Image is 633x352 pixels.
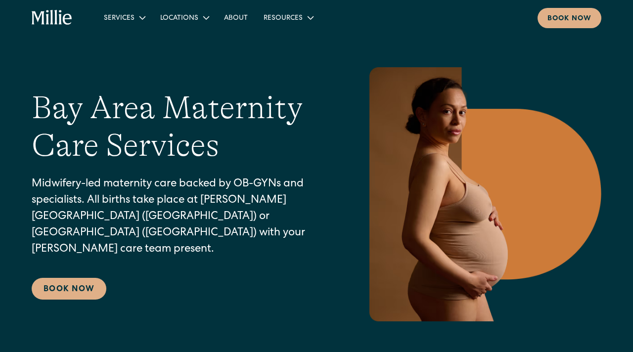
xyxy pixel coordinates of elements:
[160,13,198,24] div: Locations
[32,10,72,26] a: home
[104,13,135,24] div: Services
[264,13,303,24] div: Resources
[96,9,152,26] div: Services
[256,9,320,26] div: Resources
[32,176,324,258] p: Midwifery-led maternity care backed by OB-GYNs and specialists. All births take place at [PERSON_...
[547,14,591,24] div: Book now
[216,9,256,26] a: About
[538,8,601,28] a: Book now
[152,9,216,26] div: Locations
[32,278,106,300] a: Book Now
[364,67,601,321] img: Pregnant woman in neutral underwear holding her belly, standing in profile against a warm-toned g...
[32,89,324,165] h1: Bay Area Maternity Care Services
